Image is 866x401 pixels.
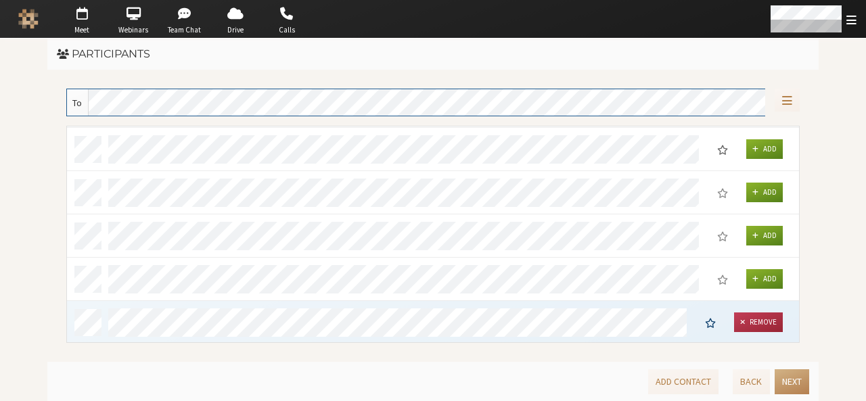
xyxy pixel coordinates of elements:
span: Drive [212,24,259,36]
button: Add [746,269,783,289]
button: Back [733,369,769,394]
div: grid [67,126,800,344]
span: Meet [58,24,106,36]
span: Add [763,188,777,197]
img: Iotum [18,9,39,29]
span: Add [763,231,777,241]
button: Add [746,226,783,245]
button: Open menu [775,89,800,112]
button: Add [746,183,783,202]
button: Moderator [708,139,737,160]
span: Add Contact [656,375,711,387]
button: Moderator [696,312,725,333]
button: Remove [734,312,783,332]
div: To [67,89,89,116]
button: This contact cannot be made moderator because they have no account. [708,225,737,247]
button: Add [746,139,783,159]
button: This contact cannot be made moderator because they have no account. [708,182,737,204]
span: Team Chat [161,24,208,36]
span: Add [763,275,777,284]
h3: Participants [57,48,809,60]
span: Add [763,145,777,154]
span: Calls [263,24,311,36]
span: Webinars [110,24,157,36]
button: Next [775,369,809,394]
button: This contact cannot be made moderator because they have no account. [708,268,737,290]
button: Add Contact [648,369,719,394]
span: Remove [750,318,777,327]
